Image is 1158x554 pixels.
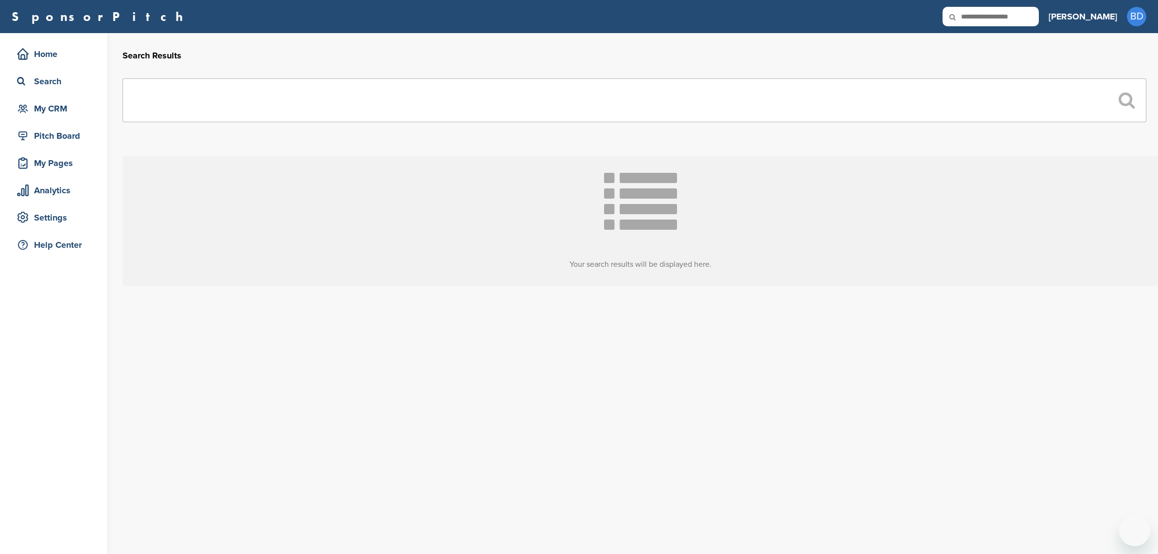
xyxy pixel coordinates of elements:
[15,236,97,254] div: Help Center
[15,182,97,199] div: Analytics
[1049,6,1117,27] a: [PERSON_NAME]
[15,100,97,117] div: My CRM
[1119,515,1150,546] iframe: Button to launch messaging window
[10,70,97,92] a: Search
[15,73,97,90] div: Search
[10,43,97,65] a: Home
[15,45,97,63] div: Home
[10,234,97,256] a: Help Center
[123,259,1158,270] h3: Your search results will be displayed here.
[10,152,97,174] a: My Pages
[12,10,189,23] a: SponsorPitch
[15,154,97,172] div: My Pages
[10,179,97,202] a: Analytics
[15,127,97,145] div: Pitch Board
[10,206,97,229] a: Settings
[10,97,97,120] a: My CRM
[123,49,1146,62] h2: Search Results
[10,125,97,147] a: Pitch Board
[1127,7,1146,26] span: BD
[15,209,97,226] div: Settings
[1049,10,1117,23] h3: [PERSON_NAME]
